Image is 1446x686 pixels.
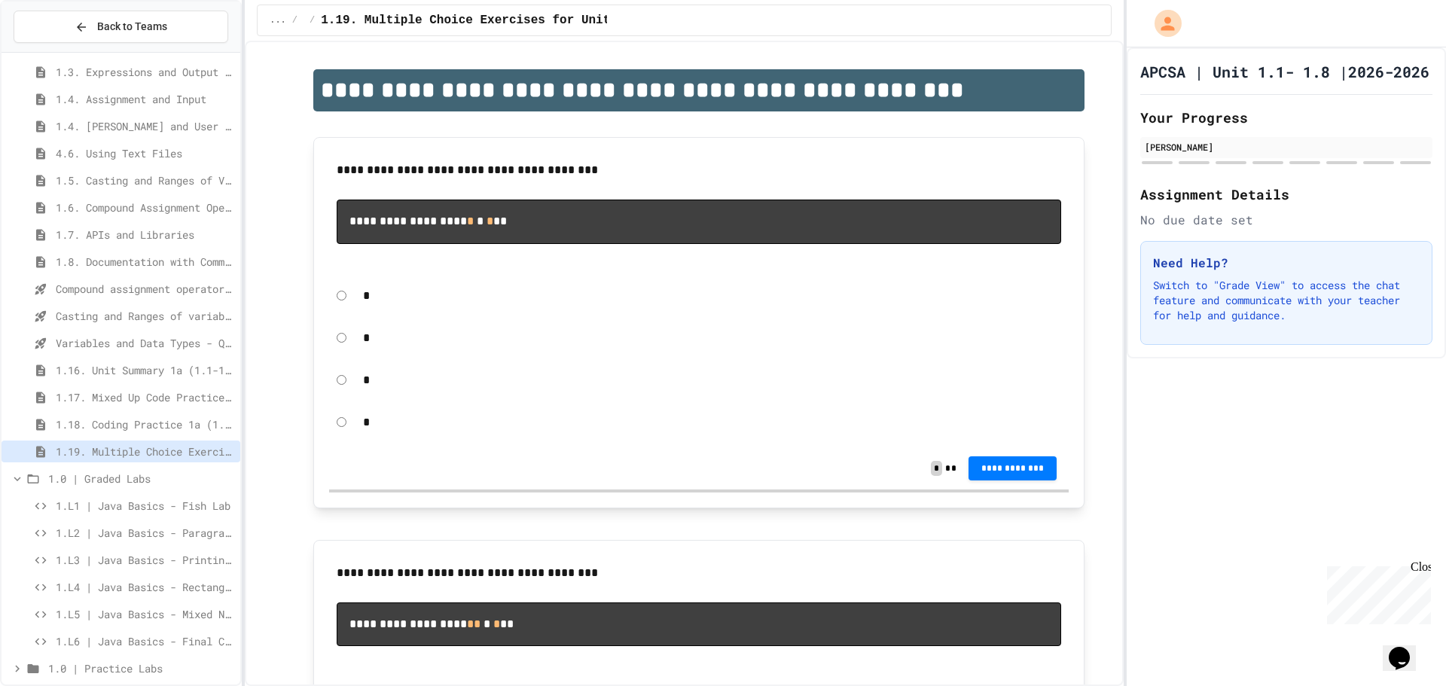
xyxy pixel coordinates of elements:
iframe: chat widget [1321,560,1431,624]
span: 1.18. Coding Practice 1a (1.1-1.6) [56,416,234,432]
iframe: chat widget [1383,626,1431,671]
h1: APCSA | Unit 1.1- 1.8 |2026-2026 [1140,61,1429,82]
span: 4.6. Using Text Files [56,145,234,161]
span: Variables and Data Types - Quiz [56,335,234,351]
span: Back to Teams [97,19,167,35]
span: 1.L2 | Java Basics - Paragraphs Lab [56,525,234,541]
div: No due date set [1140,211,1432,229]
span: 1.19. Multiple Choice Exercises for Unit 1a (1.1-1.6) [56,444,234,459]
span: / [310,14,315,26]
span: 1.4. Assignment and Input [56,91,234,107]
span: 1.19. Multiple Choice Exercises for Unit 1a (1.1-1.6) [321,11,704,29]
div: My Account [1139,6,1185,41]
span: / [292,14,297,26]
span: 1.0 | Practice Labs [48,660,234,676]
button: Back to Teams [14,11,228,43]
span: 1.7. APIs and Libraries [56,227,234,242]
h3: Need Help? [1153,254,1420,272]
span: 1.L5 | Java Basics - Mixed Number Lab [56,606,234,622]
span: 1.8. Documentation with Comments and Preconditions [56,254,234,270]
h2: Assignment Details [1140,184,1432,205]
span: 1.L3 | Java Basics - Printing Code Lab [56,552,234,568]
span: 1.16. Unit Summary 1a (1.1-1.6) [56,362,234,378]
div: [PERSON_NAME] [1145,140,1428,154]
span: 1.4. [PERSON_NAME] and User Input [56,118,234,134]
p: Switch to "Grade View" to access the chat feature and communicate with your teacher for help and ... [1153,278,1420,323]
span: Casting and Ranges of variables - Quiz [56,308,234,324]
span: 1.5. Casting and Ranges of Values [56,172,234,188]
span: ... [270,14,286,26]
div: Chat with us now!Close [6,6,104,96]
span: 1.6. Compound Assignment Operators [56,200,234,215]
span: 1.L4 | Java Basics - Rectangle Lab [56,579,234,595]
span: 1.3. Expressions and Output [New] [56,64,234,80]
span: 1.17. Mixed Up Code Practice 1.1-1.6 [56,389,234,405]
span: 1.L1 | Java Basics - Fish Lab [56,498,234,514]
span: 1.0 | Graded Labs [48,471,234,486]
h2: Your Progress [1140,107,1432,128]
span: 1.L6 | Java Basics - Final Calculator Lab [56,633,234,649]
span: Compound assignment operators - Quiz [56,281,234,297]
